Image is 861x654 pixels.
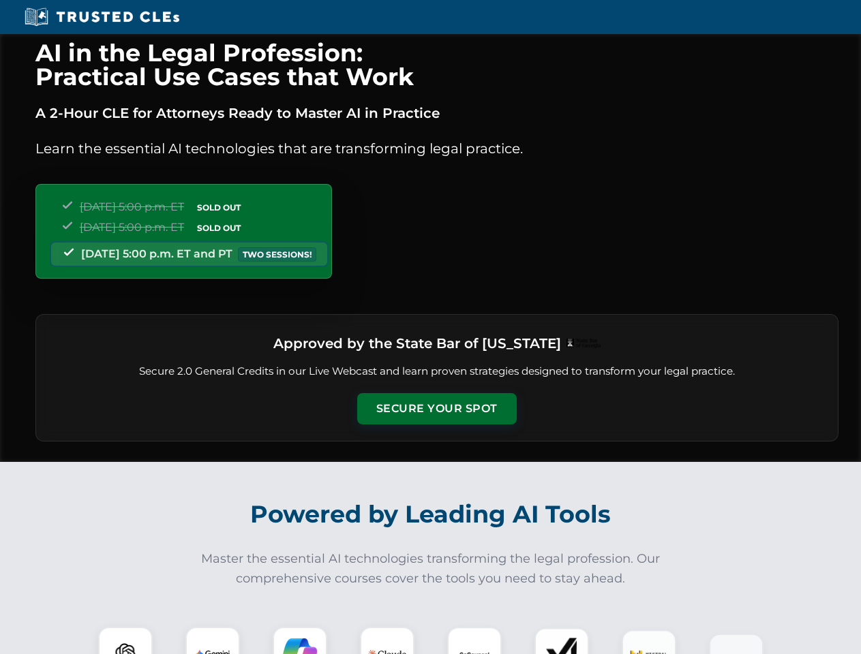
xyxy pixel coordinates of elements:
[192,221,245,235] span: SOLD OUT
[567,339,601,348] img: Logo
[80,200,184,213] span: [DATE] 5:00 p.m. ET
[52,364,821,379] p: Secure 2.0 General Credits in our Live Webcast and learn proven strategies designed to transform ...
[35,138,839,159] p: Learn the essential AI technologies that are transforming legal practice.
[273,331,561,356] h3: Approved by the State Bar of [US_STATE]
[192,549,669,589] p: Master the essential AI technologies transforming the legal profession. Our comprehensive courses...
[35,41,839,89] h1: AI in the Legal Profession: Practical Use Cases that Work
[35,102,839,124] p: A 2-Hour CLE for Attorneys Ready to Master AI in Practice
[53,490,809,538] h2: Powered by Leading AI Tools
[80,221,184,234] span: [DATE] 5:00 p.m. ET
[192,200,245,215] span: SOLD OUT
[357,393,517,424] button: Secure Your Spot
[20,7,183,27] img: Trusted CLEs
